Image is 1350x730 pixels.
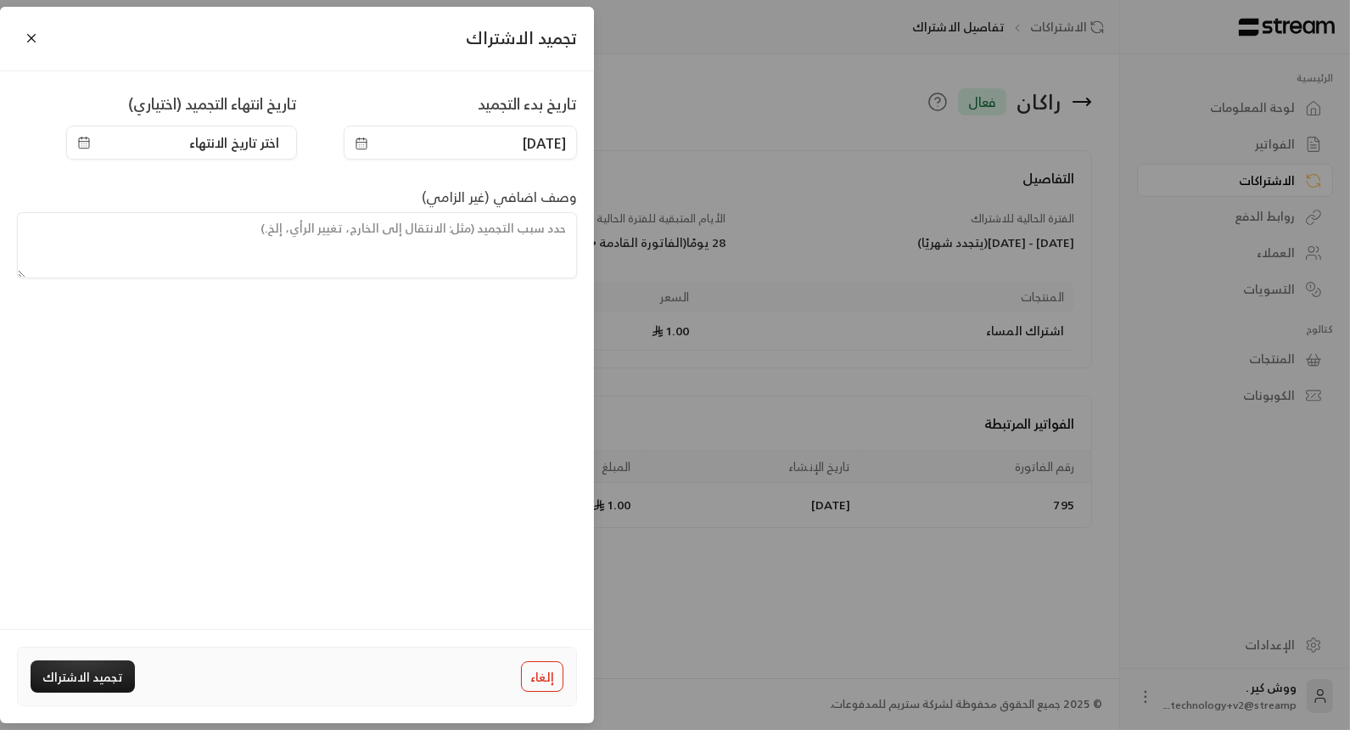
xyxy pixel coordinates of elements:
button: تجميد الاشتراك [31,660,135,692]
span: تجميد الاشتراك [466,23,577,53]
button: إلغاء [521,661,563,692]
label: تاريخ بدء التجميد [478,92,577,115]
label: تاريخ انتهاء التجميد (اختياري) [128,92,297,115]
span: وصف اضافي (غير الزامي) [422,184,577,209]
span: اختر تاريخ الانتهاء [189,132,279,153]
button: Close [17,24,47,53]
span: [DATE] [523,133,566,154]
